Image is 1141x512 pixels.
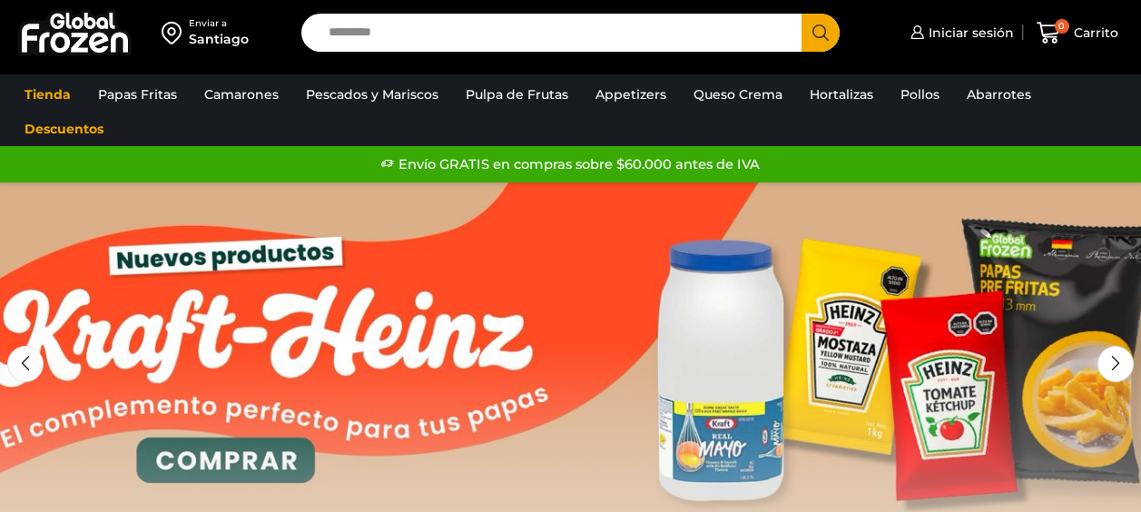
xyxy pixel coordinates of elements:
span: Iniciar sesión [924,24,1014,42]
div: Next slide [1097,346,1134,382]
div: Previous slide [7,346,44,382]
a: Papas Fritas [89,77,186,112]
a: 0 Carrito [1032,12,1123,54]
button: Search button [802,14,840,52]
div: Santiago [189,30,249,48]
a: Descuentos [15,112,113,146]
span: Carrito [1069,24,1118,42]
a: Tienda [15,77,80,112]
a: Pulpa de Frutas [457,77,577,112]
img: address-field-icon.svg [162,17,189,48]
a: Queso Crema [684,77,792,112]
a: Camarones [195,77,288,112]
a: Iniciar sesión [906,15,1014,51]
div: Enviar a [189,17,249,30]
a: Appetizers [586,77,675,112]
span: 0 [1055,19,1069,34]
a: Abarrotes [958,77,1040,112]
a: Pescados y Mariscos [297,77,448,112]
a: Pollos [891,77,949,112]
a: Hortalizas [801,77,882,112]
